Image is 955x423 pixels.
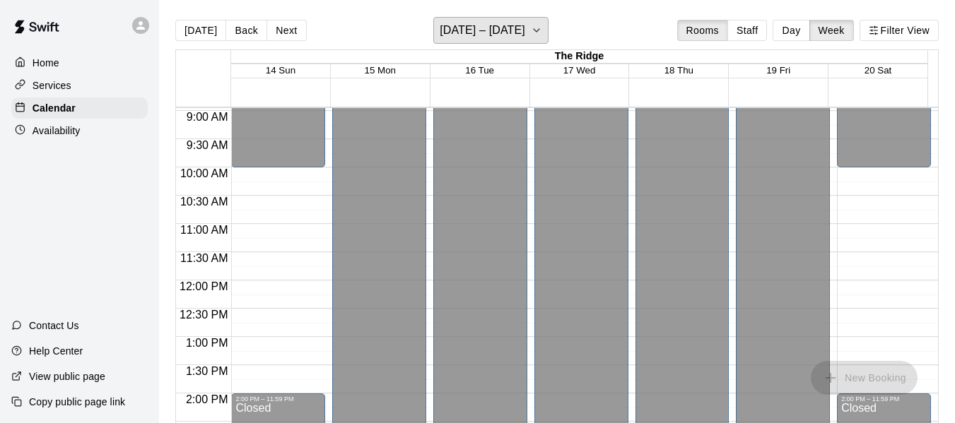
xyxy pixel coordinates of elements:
span: 2:00 PM [182,393,232,405]
button: 20 Sat [865,65,892,76]
button: [DATE] [175,20,226,41]
button: Staff [727,20,768,41]
p: Contact Us [29,318,79,333]
span: 11:00 AM [177,224,232,236]
button: Filter View [860,20,939,41]
span: 11:30 AM [177,252,232,264]
button: 19 Fri [766,65,790,76]
h6: [DATE] – [DATE] [440,20,525,40]
div: The Ridge [231,50,927,64]
p: Copy public page link [29,395,125,409]
button: 16 Tue [465,65,494,76]
span: 9:00 AM [183,111,232,123]
button: Back [225,20,267,41]
a: Availability [11,120,148,141]
p: Services [33,78,71,93]
button: [DATE] – [DATE] [433,17,549,44]
span: You don't have the permission to add bookings [811,371,918,383]
a: Calendar [11,97,148,119]
span: 12:30 PM [176,309,231,321]
span: 9:30 AM [183,139,232,151]
p: Calendar [33,101,76,115]
button: Week [809,20,854,41]
p: Availability [33,124,81,138]
button: 18 Thu [664,65,693,76]
button: Rooms [677,20,728,41]
p: View public page [29,369,105,383]
button: Next [266,20,306,41]
button: Day [773,20,809,41]
span: 12:00 PM [176,280,231,292]
button: 17 Wed [563,65,596,76]
button: 15 Mon [365,65,396,76]
p: Help Center [29,344,83,358]
a: Home [11,52,148,73]
span: 10:30 AM [177,196,232,208]
div: 2:00 PM – 11:59 PM [841,395,903,403]
span: 10:00 AM [177,167,232,179]
span: 1:30 PM [182,365,232,377]
span: 1:00 PM [182,337,232,349]
button: 14 Sun [266,65,295,76]
p: Home [33,56,59,70]
div: 2:00 PM – 11:59 PM [235,395,297,403]
a: Services [11,75,148,96]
